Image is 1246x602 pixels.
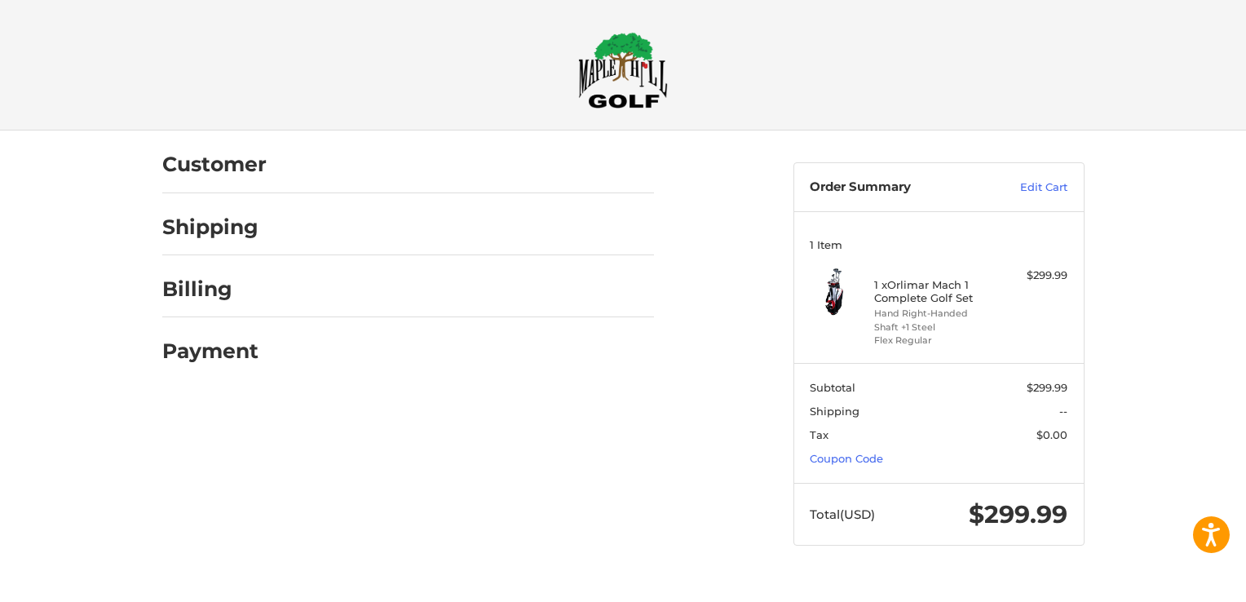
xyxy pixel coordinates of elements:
h2: Customer [162,152,267,177]
span: $299.99 [969,499,1067,529]
li: Flex Regular [874,334,999,347]
span: $299.99 [1027,381,1067,394]
span: Shipping [810,405,859,418]
a: Edit Cart [985,179,1067,196]
iframe: Gorgias live chat messenger [16,532,193,586]
span: Total (USD) [810,507,875,522]
span: Tax [810,428,828,441]
span: $0.00 [1036,428,1067,441]
h3: 1 Item [810,238,1067,251]
span: -- [1059,405,1067,418]
li: Shaft +1 Steel [874,321,999,334]
h3: Order Summary [810,179,985,196]
h2: Shipping [162,215,258,240]
h4: 1 x Orlimar Mach 1 Complete Golf Set [874,278,999,305]
img: Maple Hill Golf [578,32,668,108]
a: Coupon Code [810,452,883,465]
li: Hand Right-Handed [874,307,999,321]
h2: Payment [162,339,258,364]
span: Subtotal [810,381,855,394]
div: $299.99 [1003,268,1067,284]
h2: Billing [162,277,258,302]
